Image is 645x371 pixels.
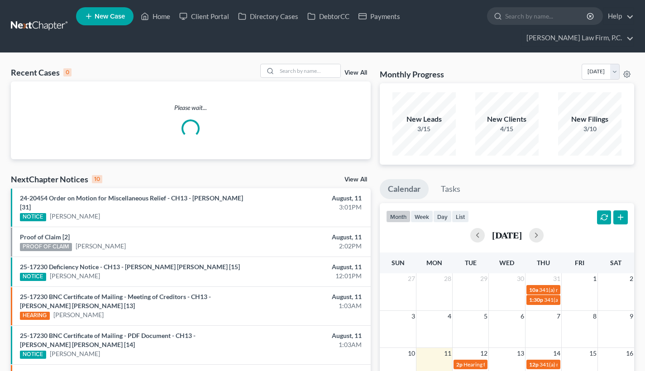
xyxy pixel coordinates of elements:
[499,259,514,266] span: Wed
[529,296,543,303] span: 1:30p
[392,124,456,133] div: 3/15
[463,361,534,368] span: Hearing for [PERSON_NAME]
[558,124,621,133] div: 3/10
[50,271,100,281] a: [PERSON_NAME]
[540,361,627,368] span: 341(a) meeting for [PERSON_NAME]
[344,176,367,183] a: View All
[456,361,463,368] span: 2p
[20,273,46,281] div: NOTICE
[516,273,525,284] span: 30
[483,311,488,322] span: 5
[50,212,100,221] a: [PERSON_NAME]
[575,259,584,266] span: Fri
[20,293,211,309] a: 25-17230 BNC Certificate of Mailing - Meeting of Creditors - CH13 - [PERSON_NAME] [PERSON_NAME] [13]
[465,259,477,266] span: Tue
[426,259,442,266] span: Mon
[254,292,362,301] div: August, 11
[443,273,452,284] span: 28
[479,273,488,284] span: 29
[539,286,626,293] span: 341(a) meeting for [PERSON_NAME]
[629,311,634,322] span: 9
[354,8,405,24] a: Payments
[392,259,405,266] span: Sun
[20,312,50,320] div: HEARING
[50,349,100,358] a: [PERSON_NAME]
[303,8,354,24] a: DebtorCC
[529,286,538,293] span: 10a
[234,8,303,24] a: Directory Cases
[516,348,525,359] span: 13
[592,273,597,284] span: 1
[20,351,46,359] div: NOTICE
[552,273,561,284] span: 31
[20,194,243,211] a: 24-20454 Order on Motion for Miscellaneous Relief - CH13 - [PERSON_NAME] [31]
[386,210,411,223] button: month
[443,348,452,359] span: 11
[558,114,621,124] div: New Filings
[11,174,102,185] div: NextChapter Notices
[411,210,433,223] button: week
[20,332,196,348] a: 25-17230 BNC Certificate of Mailing - PDF Document - CH13 - [PERSON_NAME] [PERSON_NAME] [14]
[254,203,362,212] div: 3:01PM
[95,13,125,20] span: New Case
[411,311,416,322] span: 3
[344,70,367,76] a: View All
[556,311,561,322] span: 7
[588,348,597,359] span: 15
[11,67,72,78] div: Recent Cases
[603,8,634,24] a: Help
[277,64,340,77] input: Search by name...
[254,233,362,242] div: August, 11
[552,348,561,359] span: 14
[520,311,525,322] span: 6
[433,210,452,223] button: day
[452,210,469,223] button: list
[254,262,362,271] div: August, 11
[380,179,429,199] a: Calendar
[254,194,362,203] div: August, 11
[537,259,550,266] span: Thu
[433,179,468,199] a: Tasks
[407,348,416,359] span: 10
[392,114,456,124] div: New Leads
[254,271,362,281] div: 12:01PM
[136,8,175,24] a: Home
[522,30,634,46] a: [PERSON_NAME] Law Firm, P.C.
[505,8,588,24] input: Search by name...
[479,348,488,359] span: 12
[447,311,452,322] span: 4
[492,230,522,240] h2: [DATE]
[475,124,539,133] div: 4/15
[592,311,597,322] span: 8
[92,175,102,183] div: 10
[20,263,240,271] a: 25-17230 Deficiency Notice - CH13 - [PERSON_NAME] [PERSON_NAME] [15]
[20,233,70,241] a: Proof of Claim [2]
[11,103,371,112] p: Please wait...
[20,213,46,221] div: NOTICE
[475,114,539,124] div: New Clients
[380,69,444,80] h3: Monthly Progress
[254,340,362,349] div: 1:03AM
[254,301,362,310] div: 1:03AM
[529,361,539,368] span: 12p
[407,273,416,284] span: 27
[629,273,634,284] span: 2
[76,242,126,251] a: [PERSON_NAME]
[254,242,362,251] div: 2:02PM
[53,310,104,319] a: [PERSON_NAME]
[20,243,72,251] div: PROOF OF CLAIM
[63,68,72,76] div: 0
[610,259,621,266] span: Sat
[254,331,362,340] div: August, 11
[625,348,634,359] span: 16
[175,8,234,24] a: Client Portal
